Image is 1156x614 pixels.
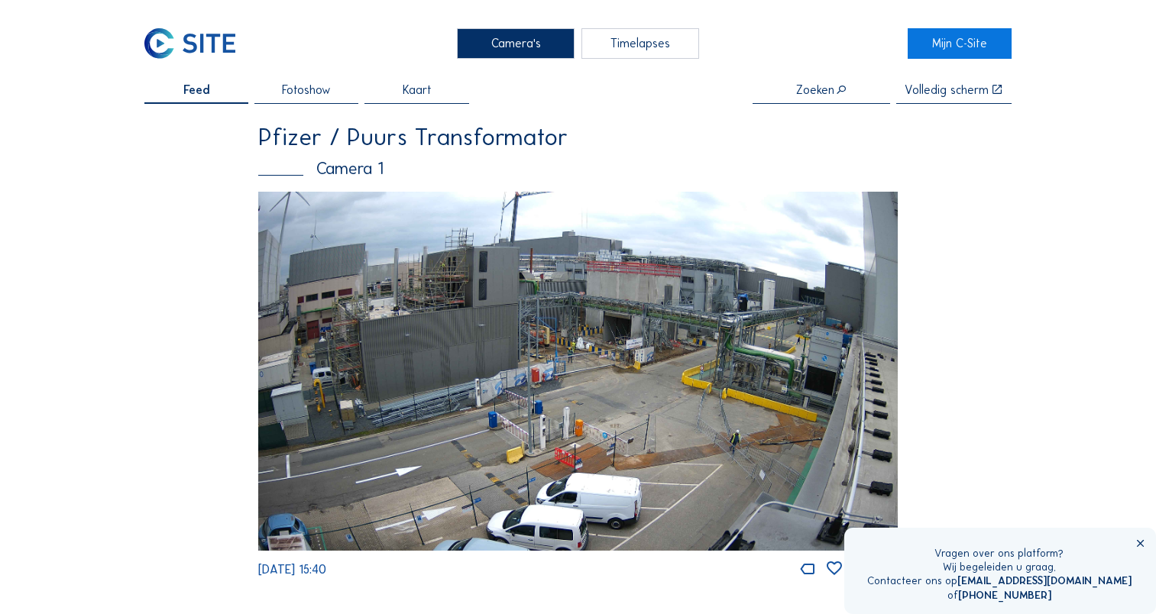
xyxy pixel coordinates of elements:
div: Contacteer ons op [867,574,1132,588]
span: Kaart [403,84,432,96]
div: Pfizer / Puurs Transformator [258,125,898,149]
a: [PHONE_NUMBER] [958,589,1051,602]
a: [EMAIL_ADDRESS][DOMAIN_NAME] [957,574,1132,587]
span: Feed [183,84,210,96]
div: of [867,589,1132,603]
a: C-SITE Logo [144,28,248,59]
img: C-SITE Logo [144,28,235,59]
span: [DATE] 15:40 [258,562,326,577]
div: Timelapses [581,28,699,59]
img: Image [258,192,898,551]
div: Vragen over ons platform? [867,547,1132,561]
div: Camera 1 [258,160,898,177]
a: Mijn C-Site [908,28,1012,59]
div: Volledig scherm [905,84,989,96]
div: Camera's [457,28,575,59]
span: Fotoshow [282,84,331,96]
div: Wij begeleiden u graag. [867,561,1132,574]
